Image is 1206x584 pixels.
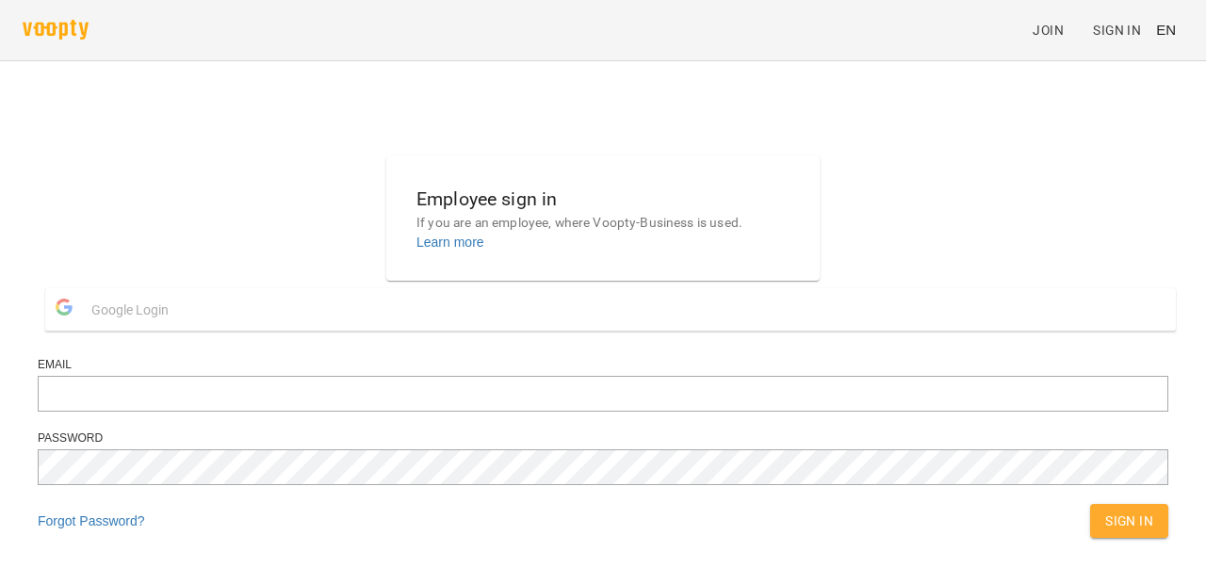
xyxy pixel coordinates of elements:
[1085,13,1149,47] a: Sign In
[1090,504,1168,538] button: Sign In
[45,288,1176,331] button: Google Login
[38,357,1168,373] div: Email
[91,291,178,329] span: Google Login
[1105,510,1153,532] span: Sign In
[1156,20,1176,40] span: EN
[1149,12,1183,47] button: EN
[1033,19,1064,41] span: Join
[1093,19,1141,41] span: Sign In
[416,214,790,233] p: If you are an employee, where Voopty-Business is used.
[401,170,805,267] button: Employee sign inIf you are an employee, where Voopty-Business is used.Learn more
[416,185,790,214] h6: Employee sign in
[38,513,145,528] a: Forgot Password?
[1025,13,1085,47] a: Join
[416,235,484,250] a: Learn more
[23,20,89,40] img: voopty.png
[38,430,1168,446] div: Password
